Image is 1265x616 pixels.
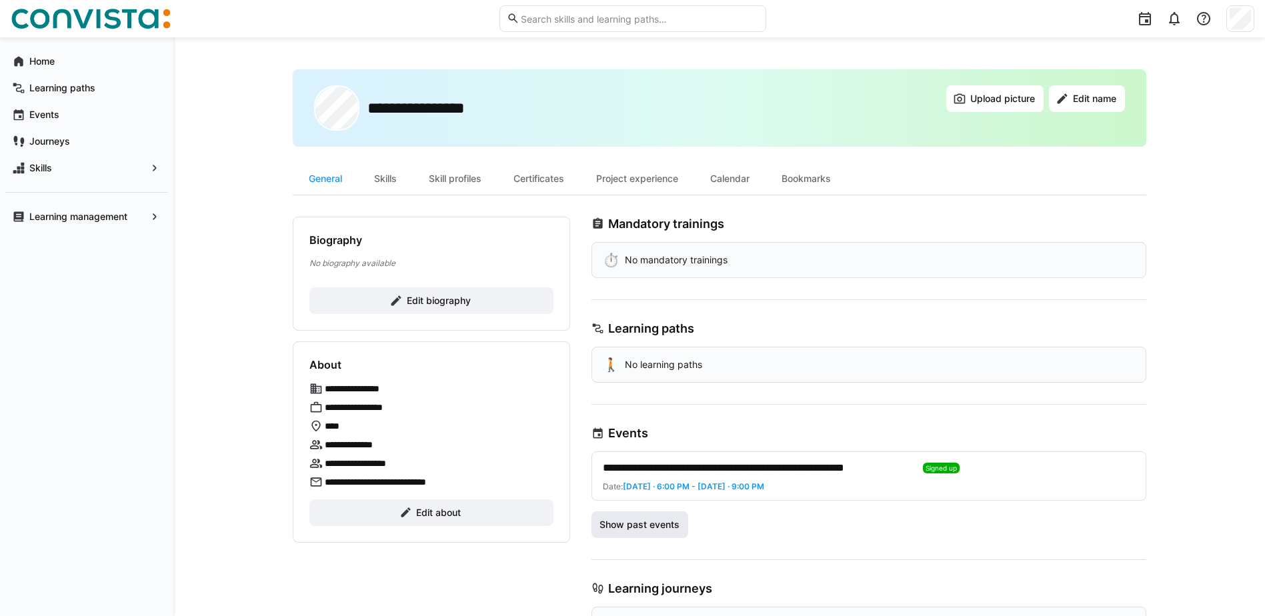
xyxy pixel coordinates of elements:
span: Edit biography [405,294,473,307]
div: Calendar [694,163,766,195]
div: Skills [358,163,413,195]
span: Edit about [414,506,463,519]
div: Bookmarks [766,163,847,195]
h3: Mandatory trainings [608,217,724,231]
h3: Learning paths [608,321,694,336]
div: General [293,163,358,195]
h3: Learning journeys [608,581,712,596]
span: Signed up [926,464,957,472]
div: Project experience [580,163,694,195]
button: Edit name [1049,85,1125,112]
button: Upload picture [946,85,1044,112]
div: Date: [603,481,1124,492]
p: No learning paths [625,358,702,371]
button: Edit biography [309,287,553,314]
span: Upload picture [968,92,1037,105]
h4: Biography [309,233,362,247]
button: Edit about [309,499,553,526]
button: Show past events [591,511,689,538]
h3: Events [608,426,648,441]
div: Skill profiles [413,163,497,195]
span: [DATE] · 6:00 PM - [DATE] · 9:00 PM [623,481,764,491]
span: Edit name [1071,92,1118,105]
p: No mandatory trainings [625,253,728,267]
span: Show past events [597,518,682,531]
div: ⏱️ [603,253,619,267]
p: No biography available [309,257,553,269]
input: Search skills and learning paths… [519,13,758,25]
div: 🚶 [603,358,619,371]
h4: About [309,358,341,371]
div: Certificates [497,163,580,195]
